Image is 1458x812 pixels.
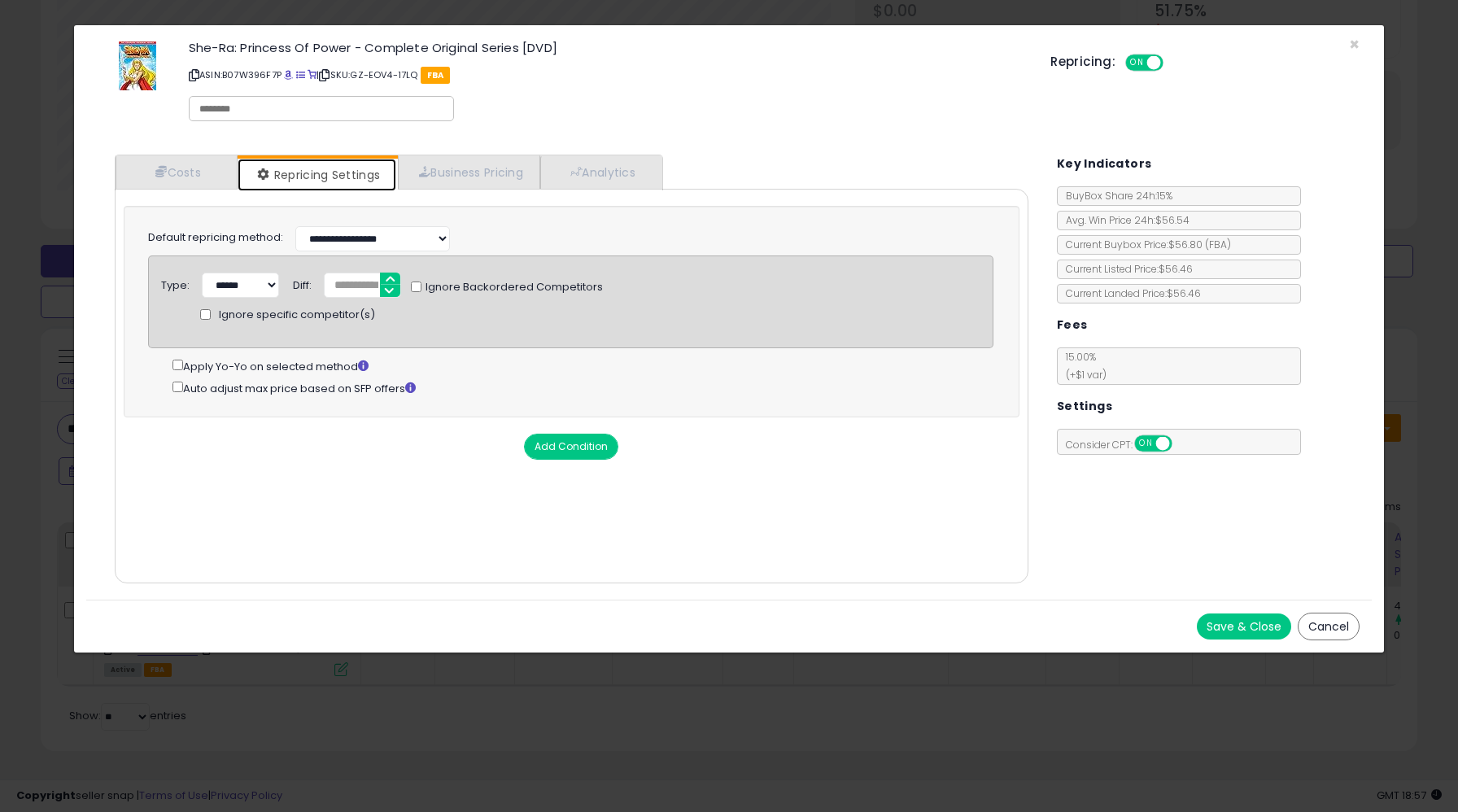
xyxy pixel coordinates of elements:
img: 51gPA54rPZL._SL60_.jpg [119,41,156,90]
div: Auto adjust max price based on SFP offers [172,378,994,397]
span: Ignore specific competitor(s) [219,308,375,323]
a: Analytics [540,155,661,189]
span: BuyBox Share 24h: 15% [1058,189,1172,203]
p: ASIN: B07W396F7P | SKU: GZ-EOV4-17LQ [189,62,1026,88]
a: BuyBox page [284,68,293,81]
div: Type: [161,273,190,294]
h3: She-Ra: Princess Of Power - Complete Original Series [DVD] [189,41,1026,54]
label: Default repricing method: [148,230,283,246]
div: Apply Yo-Yo on selected method [172,356,994,375]
button: Save & Close [1197,613,1291,640]
span: ( FBA ) [1205,238,1231,251]
h5: Settings [1057,396,1112,417]
span: $56.80 [1168,238,1231,251]
a: Costs [116,155,238,189]
span: Ignore Backordered Competitors [421,280,603,295]
span: ON [1136,437,1156,451]
span: ON [1127,56,1147,70]
a: Repricing Settings [238,159,397,191]
span: Consider CPT: [1058,438,1194,452]
span: Current Landed Price: $56.46 [1058,286,1201,300]
a: All offer listings [296,68,305,81]
span: 15.00 % [1058,350,1107,382]
span: Avg. Win Price 24h: $56.54 [1058,213,1190,227]
div: Diff: [293,273,312,294]
span: × [1349,33,1360,56]
span: (+$1 var) [1058,368,1107,382]
span: Current Buybox Price: [1058,238,1231,251]
span: OFF [1169,437,1195,451]
span: FBA [421,67,451,84]
span: Current Listed Price: $56.46 [1058,262,1193,276]
button: Cancel [1298,613,1360,640]
button: Add Condition [524,434,618,460]
h5: Key Indicators [1057,154,1152,174]
h5: Repricing: [1050,55,1115,68]
span: OFF [1161,56,1187,70]
a: Business Pricing [398,155,540,189]
a: Your listing only [308,68,316,81]
h5: Fees [1057,315,1088,335]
